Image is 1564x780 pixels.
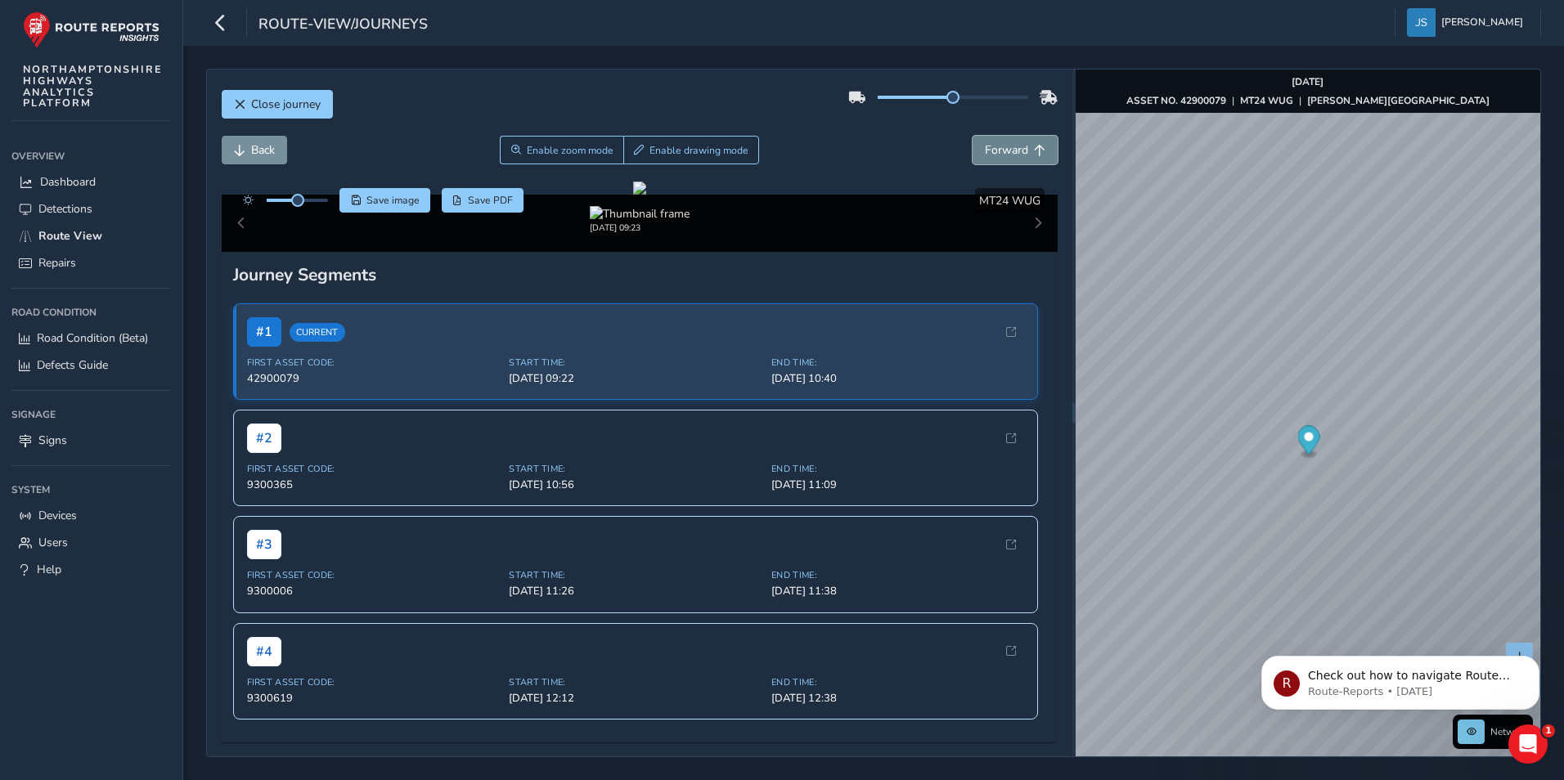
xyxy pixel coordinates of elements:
[11,402,171,427] div: Signage
[247,569,500,581] span: First Asset Code:
[247,530,281,559] span: # 3
[23,11,160,48] img: rr logo
[247,584,500,598] span: 9300006
[37,562,61,577] span: Help
[11,249,171,276] a: Repairs
[38,433,67,448] span: Signs
[1508,724,1548,764] iframe: Intercom live chat
[247,317,281,347] span: # 1
[509,676,762,688] span: Start Time:
[985,142,1028,158] span: Forward
[509,463,762,475] span: Start Time:
[11,168,171,195] a: Dashboard
[11,195,171,222] a: Detections
[527,144,613,157] span: Enable zoom mode
[1407,8,1436,37] img: diamond-layout
[771,691,1024,706] span: [DATE] 12:38
[11,529,171,556] a: Users
[38,508,77,523] span: Devices
[11,352,171,379] a: Defects Guide
[500,136,623,164] button: Zoom
[771,463,1024,475] span: End Time:
[1441,8,1523,37] span: [PERSON_NAME]
[11,556,171,583] a: Help
[11,144,171,168] div: Overview
[509,691,762,706] span: [DATE] 12:12
[1126,94,1490,107] div: | |
[11,300,171,325] div: Road Condition
[339,188,430,213] button: Save
[222,90,333,119] button: Close journey
[38,535,68,550] span: Users
[771,569,1024,581] span: End Time:
[247,424,281,453] span: # 2
[247,356,500,369] span: First Asset Code:
[509,584,762,598] span: [DATE] 11:26
[233,263,1047,286] div: Journey Segments
[1407,8,1529,37] button: [PERSON_NAME]
[11,427,171,454] a: Signs
[1297,426,1319,459] div: Map marker
[251,142,275,158] span: Back
[38,228,102,244] span: Route View
[11,325,171,352] a: Road Condition (Beta)
[247,691,500,706] span: 9300619
[222,136,287,164] button: Back
[1237,621,1564,736] iframe: Intercom notifications message
[247,371,500,386] span: 42900079
[290,323,345,342] span: Current
[623,136,760,164] button: Draw
[247,477,500,492] span: 9300365
[771,356,1024,369] span: End Time:
[1292,75,1324,88] strong: [DATE]
[468,194,513,207] span: Save PDF
[509,569,762,581] span: Start Time:
[40,174,96,190] span: Dashboard
[37,357,108,373] span: Defects Guide
[38,201,92,217] span: Detections
[509,477,762,492] span: [DATE] 10:56
[1542,724,1555,737] span: 1
[649,144,748,157] span: Enable drawing mode
[442,188,524,213] button: PDF
[258,14,428,37] span: route-view/journeys
[509,356,762,369] span: Start Time:
[11,502,171,529] a: Devices
[1126,94,1226,107] strong: ASSET NO. 42900079
[509,371,762,386] span: [DATE] 09:22
[771,584,1024,598] span: [DATE] 11:38
[37,330,148,346] span: Road Condition (Beta)
[247,637,281,666] span: # 4
[973,136,1058,164] button: Forward
[23,64,163,109] span: NORTHAMPTONSHIRE HIGHWAYS ANALYTICS PLATFORM
[1240,94,1293,107] strong: MT24 WUG
[771,477,1024,492] span: [DATE] 11:09
[590,206,690,222] img: Thumbnail frame
[366,194,420,207] span: Save image
[1307,94,1490,107] strong: [PERSON_NAME][GEOGRAPHIC_DATA]
[979,193,1040,208] span: MT24 WUG
[590,222,690,234] div: [DATE] 09:23
[247,463,500,475] span: First Asset Code:
[11,477,171,502] div: System
[771,371,1024,386] span: [DATE] 10:40
[247,676,500,688] span: First Asset Code:
[771,676,1024,688] span: End Time:
[38,255,76,271] span: Repairs
[251,96,321,112] span: Close journey
[11,222,171,249] a: Route View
